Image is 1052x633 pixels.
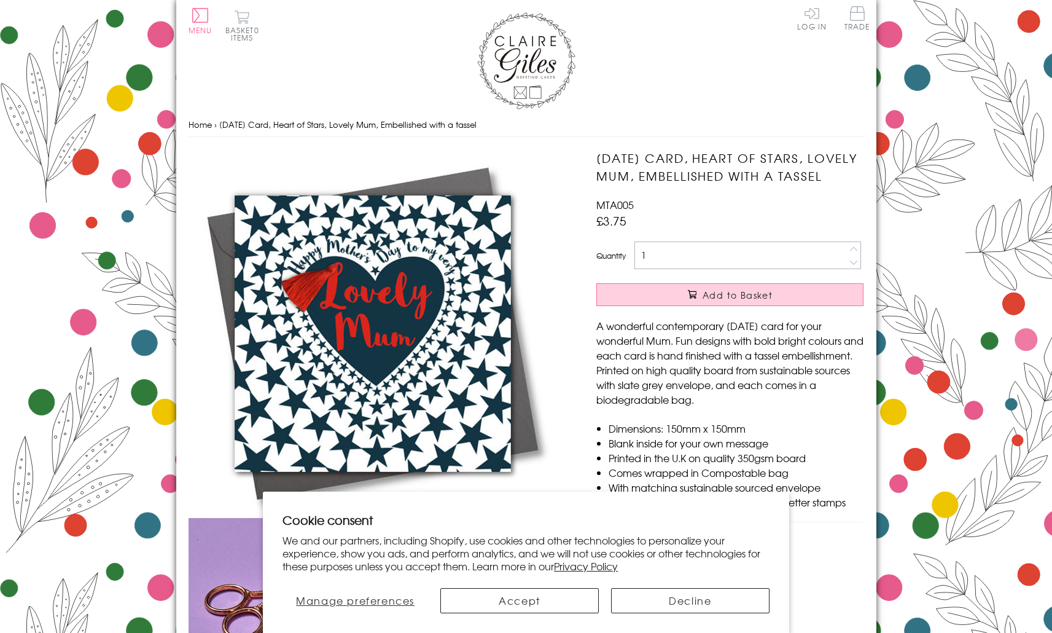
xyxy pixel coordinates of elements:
span: MTA005 [596,197,634,212]
p: We and our partners, including Shopify, use cookies and other technologies to personalize your ex... [282,534,770,572]
li: Blank inside for your own message [609,436,863,450]
h1: [DATE] Card, Heart of Stars, Lovely Mum, Embellished with a tassel [596,149,863,185]
p: A wonderful contemporary [DATE] card for your wonderful Mum. Fun designs with bold bright colours... [596,318,863,407]
span: Menu [189,25,212,36]
span: Add to Basket [703,289,773,301]
a: Privacy Policy [554,559,618,573]
span: 0 items [231,25,259,43]
button: Accept [440,588,599,613]
h2: Cookie consent [282,511,770,529]
img: Mother's Day Card, Heart of Stars, Lovely Mum, Embellished with a tassel [189,149,557,518]
a: Home [189,119,212,130]
button: Manage preferences [282,588,428,613]
li: With matching sustainable sourced envelope [609,480,863,495]
a: Trade [844,6,870,33]
li: Comes wrapped in Compostable bag [609,465,863,480]
button: Decline [611,588,770,613]
span: › [214,119,217,130]
span: Trade [844,6,870,30]
li: Printed in the U.K on quality 350gsm board [609,450,863,465]
li: Dimensions: 150mm x 150mm [609,421,863,436]
label: Quantity [596,250,626,261]
span: [DATE] Card, Heart of Stars, Lovely Mum, Embellished with a tassel [219,119,477,130]
span: Manage preferences [296,593,415,608]
span: £3.75 [596,212,626,229]
img: Claire Giles Greetings Cards [477,12,575,109]
nav: breadcrumbs [189,112,864,138]
button: Menu [189,8,212,34]
button: Basket0 items [225,10,259,41]
a: Log In [797,6,827,30]
button: Add to Basket [596,283,863,306]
